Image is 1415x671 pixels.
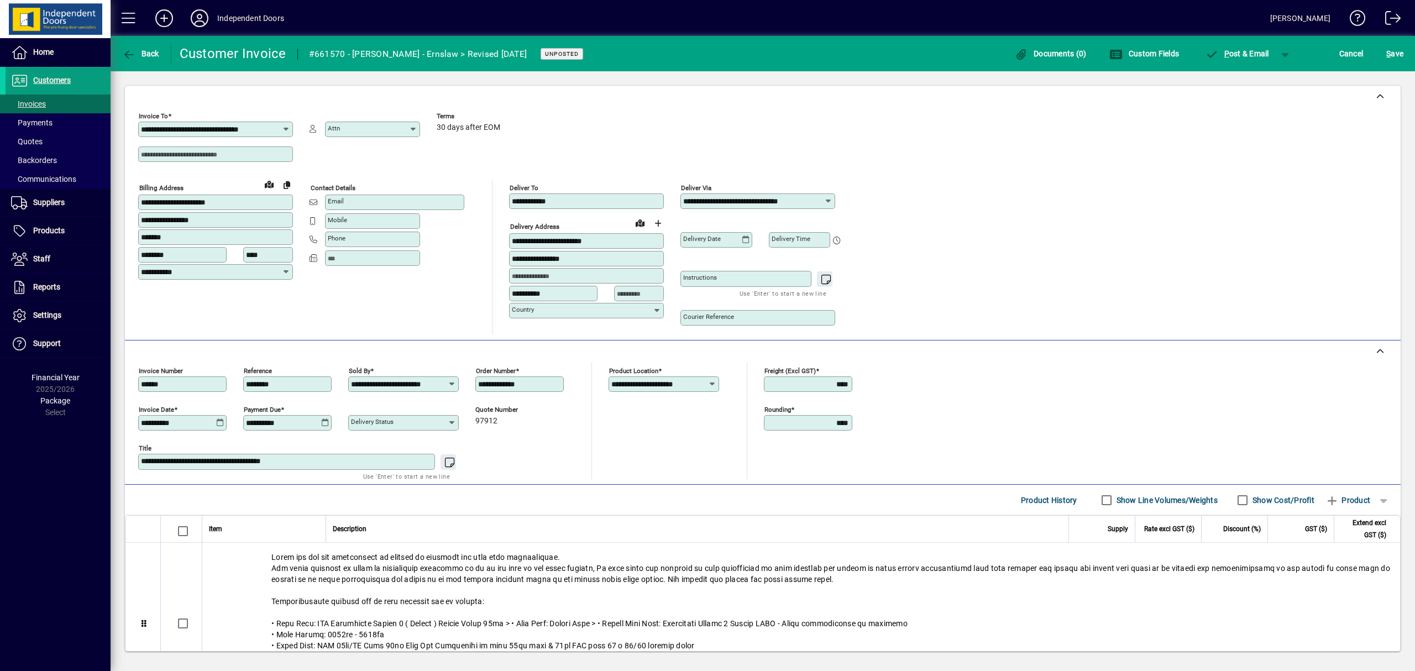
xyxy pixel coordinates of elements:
span: GST ($) [1305,523,1327,535]
mat-label: Delivery time [772,235,810,243]
a: Support [6,330,111,358]
mat-label: Country [512,306,534,313]
span: ave [1386,45,1403,62]
button: Back [119,44,162,64]
a: View on map [260,175,278,193]
mat-label: Freight (excl GST) [764,367,816,375]
span: Settings [33,311,61,319]
span: Quotes [11,137,43,146]
span: Cancel [1339,45,1364,62]
a: Invoices [6,95,111,113]
span: Discount (%) [1223,523,1261,535]
mat-label: Order number [476,367,516,375]
mat-label: Instructions [683,274,717,281]
span: Product History [1021,491,1077,509]
mat-label: Invoice number [139,367,183,375]
a: Communications [6,170,111,188]
a: Payments [6,113,111,132]
span: ost & Email [1205,49,1269,58]
mat-hint: Use 'Enter' to start a new line [740,287,826,300]
span: Communications [11,175,76,184]
span: Invoices [11,99,46,108]
span: Quote number [475,406,542,413]
mat-label: Delivery status [351,418,394,426]
label: Show Cost/Profit [1250,495,1314,506]
a: Home [6,39,111,66]
mat-label: Phone [328,234,345,242]
span: P [1224,49,1229,58]
span: Customers [33,76,71,85]
mat-label: Email [328,197,344,205]
span: Terms [437,113,503,120]
span: Rate excl GST ($) [1144,523,1194,535]
div: Customer Invoice [180,45,286,62]
mat-label: Sold by [349,367,370,375]
span: Unposted [545,50,579,57]
mat-label: Reference [244,367,272,375]
a: Backorders [6,151,111,170]
mat-label: Deliver To [510,184,538,192]
span: 30 days after EOM [437,123,500,132]
a: Suppliers [6,189,111,217]
app-page-header-button: Back [111,44,171,64]
button: Save [1383,44,1406,64]
span: Supply [1108,523,1128,535]
mat-label: Deliver via [681,184,711,192]
button: Product [1320,490,1376,510]
button: Custom Fields [1107,44,1182,64]
span: Financial Year [32,373,80,382]
a: Logout [1377,2,1401,38]
button: Copy to Delivery address [278,176,296,193]
span: Backorders [11,156,57,165]
div: [PERSON_NAME] [1270,9,1330,27]
span: Staff [33,254,50,263]
span: 97912 [475,417,497,426]
span: Back [122,49,159,58]
a: Products [6,217,111,245]
mat-label: Courier Reference [683,313,734,321]
span: Product [1325,491,1370,509]
span: S [1386,49,1391,58]
mat-label: Mobile [328,216,347,224]
label: Show Line Volumes/Weights [1114,495,1218,506]
button: Choose address [649,214,667,232]
span: Reports [33,282,60,291]
span: Package [40,396,70,405]
mat-hint: Use 'Enter' to start a new line [363,470,450,483]
span: Suppliers [33,198,65,207]
mat-label: Invoice To [139,112,168,120]
span: Item [209,523,222,535]
button: Documents (0) [1012,44,1089,64]
a: Quotes [6,132,111,151]
button: Cancel [1337,44,1366,64]
div: #661570 - [PERSON_NAME] - Ernslaw > Revised [DATE] [309,45,527,63]
mat-label: Rounding [764,406,791,413]
span: Home [33,48,54,56]
mat-label: Delivery date [683,235,721,243]
mat-label: Invoice date [139,406,174,413]
span: Documents (0) [1015,49,1087,58]
a: Reports [6,274,111,301]
span: Description [333,523,366,535]
mat-label: Title [139,444,151,452]
div: Independent Doors [217,9,284,27]
mat-label: Attn [328,124,340,132]
a: Staff [6,245,111,273]
span: Support [33,339,61,348]
span: Custom Fields [1109,49,1179,58]
button: Add [146,8,182,28]
span: Products [33,226,65,235]
span: Extend excl GST ($) [1341,517,1386,541]
span: Payments [11,118,53,127]
button: Post & Email [1199,44,1275,64]
a: Settings [6,302,111,329]
mat-label: Payment due [244,406,281,413]
button: Profile [182,8,217,28]
button: Product History [1016,490,1082,510]
a: Knowledge Base [1341,2,1366,38]
a: View on map [631,214,649,232]
mat-label: Product location [609,367,658,375]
